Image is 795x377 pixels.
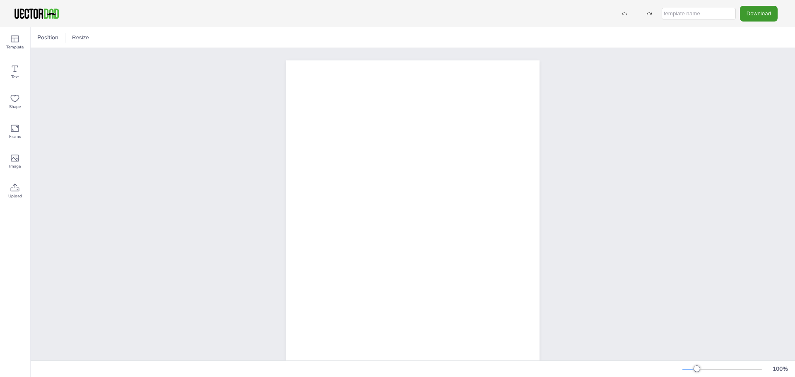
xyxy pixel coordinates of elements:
[662,8,736,19] input: template name
[770,365,790,373] div: 100 %
[740,6,778,21] button: Download
[9,103,21,110] span: Shape
[9,133,21,140] span: Frame
[9,163,21,170] span: Image
[69,31,92,44] button: Resize
[6,44,24,50] span: Template
[13,7,60,20] img: VectorDad-1.png
[8,193,22,199] span: Upload
[36,34,60,41] span: Position
[11,74,19,80] span: Text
